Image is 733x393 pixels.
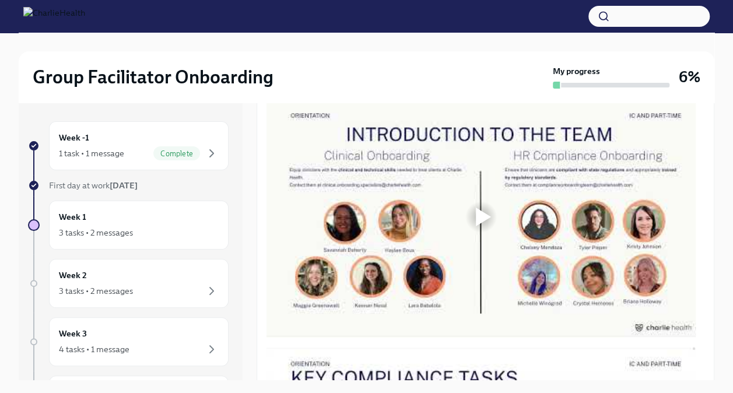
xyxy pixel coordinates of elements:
div: 3 tasks • 2 messages [59,285,133,297]
div: 4 tasks • 1 message [59,343,129,355]
h6: Week 2 [59,269,87,282]
span: First day at work [49,180,138,191]
a: First day at work[DATE] [28,180,229,191]
div: 1 task • 1 message [59,148,124,159]
strong: [DATE] [110,180,138,191]
a: Week 13 tasks • 2 messages [28,201,229,250]
h6: Week 3 [59,327,87,340]
a: Week 34 tasks • 1 message [28,317,229,366]
a: Week -11 task • 1 messageComplete [28,121,229,170]
a: Week 23 tasks • 2 messages [28,259,229,308]
img: CharlieHealth [23,7,85,26]
h3: 6% [679,66,700,87]
h2: Group Facilitator Onboarding [33,65,273,89]
h6: Week -1 [59,131,89,144]
span: Complete [153,149,200,158]
div: 3 tasks • 2 messages [59,227,133,238]
strong: My progress [553,65,600,77]
h6: Week 1 [59,210,86,223]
